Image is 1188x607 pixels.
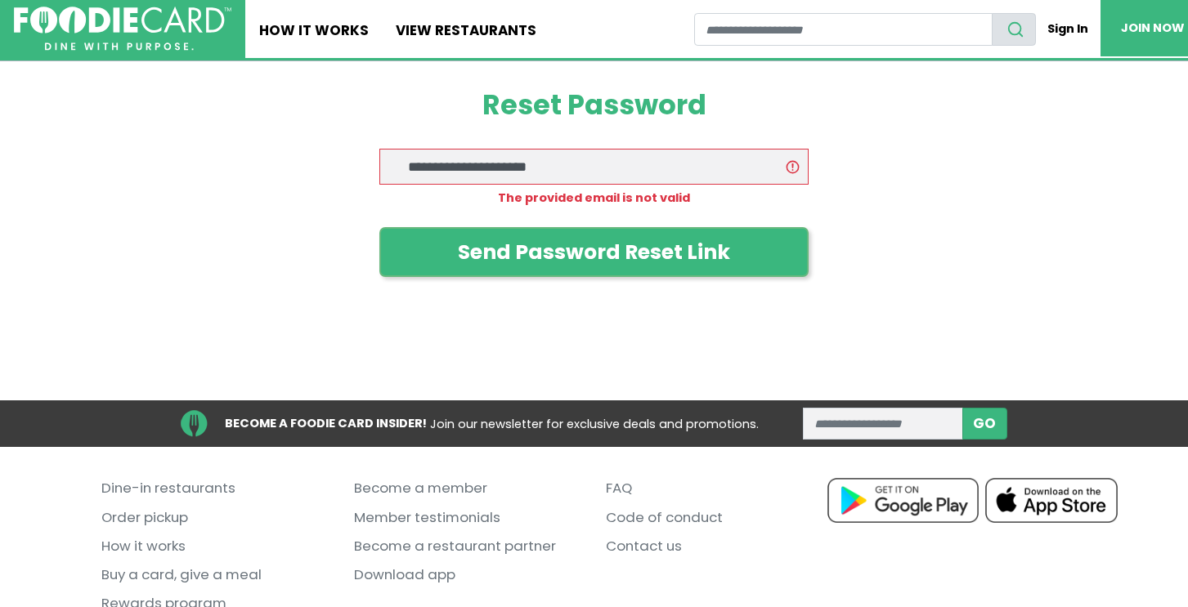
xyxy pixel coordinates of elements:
a: Contact us [606,532,834,560]
strong: BECOME A FOODIE CARD INSIDER! [225,415,427,431]
strong: The provided email is not valid [498,190,690,206]
button: Send Password Reset Link [379,227,809,277]
button: subscribe [962,408,1007,440]
a: Buy a card, give a meal [101,560,330,589]
input: enter email address [803,408,962,440]
a: Sign In [1036,13,1101,45]
a: Download app [354,560,582,589]
h1: Reset Password [379,89,809,122]
a: Order pickup [101,503,330,532]
a: Member testimonials [354,503,582,532]
input: restaurant search [694,13,992,46]
a: FAQ [606,474,834,502]
a: Become a member [354,474,582,502]
a: Code of conduct [606,503,834,532]
a: Become a restaurant partner [354,532,582,560]
button: search [992,13,1036,46]
a: Dine-in restaurants [101,474,330,502]
span: Join our newsletter for exclusive deals and promotions. [430,416,759,432]
a: How it works [101,532,330,560]
img: FoodieCard; Eat, Drink, Save, Donate [14,7,231,51]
